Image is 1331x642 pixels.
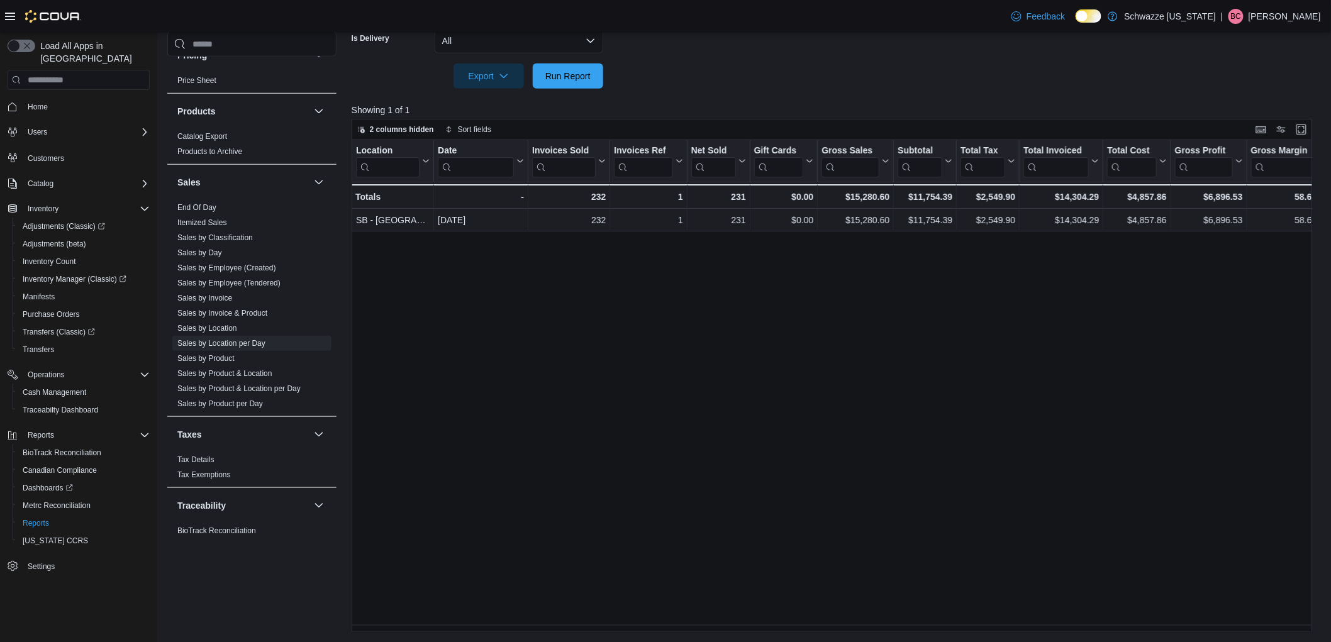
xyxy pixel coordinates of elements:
[13,306,155,323] button: Purchase Orders
[532,189,606,204] div: 232
[23,176,150,191] span: Catalog
[177,263,276,273] span: Sales by Employee (Created)
[18,533,150,548] span: Washington CCRS
[1250,145,1314,157] div: Gross Margin
[356,145,430,177] button: Location
[1249,9,1321,24] p: [PERSON_NAME]
[18,307,85,322] a: Purchase Orders
[177,176,309,189] button: Sales
[961,189,1015,204] div: $2,549.90
[13,444,155,462] button: BioTrack Reconciliation
[18,402,103,418] a: Traceabilty Dashboard
[23,239,86,249] span: Adjustments (beta)
[167,200,337,416] div: Sales
[1023,189,1099,204] div: $14,304.29
[18,324,150,340] span: Transfers (Classic)
[532,145,596,177] div: Invoices Sold
[18,254,150,269] span: Inventory Count
[167,129,337,164] div: Products
[23,367,70,382] button: Operations
[1175,213,1243,228] div: $6,896.53
[25,10,81,23] img: Cova
[961,145,1005,177] div: Total Tax
[18,463,150,478] span: Canadian Compliance
[177,353,235,363] span: Sales by Product
[1006,4,1070,29] a: Feedback
[177,309,267,318] a: Sales by Invoice & Product
[18,219,110,234] a: Adjustments (Classic)
[23,150,150,165] span: Customers
[177,499,226,512] h3: Traceability
[18,445,106,460] a: BioTrack Reconciliation
[8,92,150,608] nav: Complex example
[167,523,337,543] div: Traceability
[545,70,591,82] span: Run Report
[177,384,301,394] span: Sales by Product & Location per Day
[23,501,91,511] span: Metrc Reconciliation
[23,367,150,382] span: Operations
[23,201,150,216] span: Inventory
[23,125,52,140] button: Users
[311,175,326,190] button: Sales
[28,370,65,380] span: Operations
[961,145,1015,177] button: Total Tax
[13,218,155,235] a: Adjustments (Classic)
[1175,145,1243,177] button: Gross Profit
[23,125,150,140] span: Users
[177,369,272,378] a: Sales by Product & Location
[438,213,524,228] div: [DATE]
[18,385,91,400] a: Cash Management
[532,145,596,157] div: Invoices Sold
[3,366,155,384] button: Operations
[1231,9,1242,24] span: BC
[177,354,235,363] a: Sales by Product
[18,498,150,513] span: Metrc Reconciliation
[13,497,155,514] button: Metrc Reconciliation
[1023,145,1089,177] div: Total Invoiced
[614,145,672,177] div: Invoices Ref
[18,324,100,340] a: Transfers (Classic)
[177,368,272,379] span: Sales by Product & Location
[28,102,48,112] span: Home
[23,292,55,302] span: Manifests
[1228,9,1244,24] div: Brennan Croy
[177,147,242,157] span: Products to Archive
[177,526,256,536] span: BioTrack Reconciliation
[438,145,524,177] button: Date
[177,233,253,243] span: Sales by Classification
[898,145,942,177] div: Subtotal
[1076,9,1102,23] input: Dark Mode
[13,341,155,358] button: Transfers
[177,470,231,479] a: Tax Exemptions
[1124,9,1216,24] p: Schwazze [US_STATE]
[177,75,216,86] span: Price Sheet
[18,516,54,531] a: Reports
[13,401,155,419] button: Traceabilty Dashboard
[23,559,60,574] a: Settings
[356,145,420,157] div: Location
[438,145,514,157] div: Date
[177,526,256,535] a: BioTrack Reconciliation
[18,289,150,304] span: Manifests
[28,153,64,163] span: Customers
[1250,145,1314,177] div: Gross Margin
[177,105,309,118] button: Products
[754,145,804,177] div: Gift Card Sales
[1107,145,1166,177] button: Total Cost
[177,248,222,258] span: Sales by Day
[177,293,232,303] span: Sales by Invoice
[13,514,155,532] button: Reports
[821,189,889,204] div: $15,280.60
[1250,189,1324,204] div: 58.67%
[28,430,54,440] span: Reports
[1294,122,1309,137] button: Enter fullscreen
[961,213,1015,228] div: $2,549.90
[754,213,814,228] div: $0.00
[821,145,879,177] div: Gross Sales
[177,428,202,441] h3: Taxes
[18,402,150,418] span: Traceabilty Dashboard
[177,338,265,348] span: Sales by Location per Day
[18,480,78,495] a: Dashboards
[18,236,150,252] span: Adjustments (beta)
